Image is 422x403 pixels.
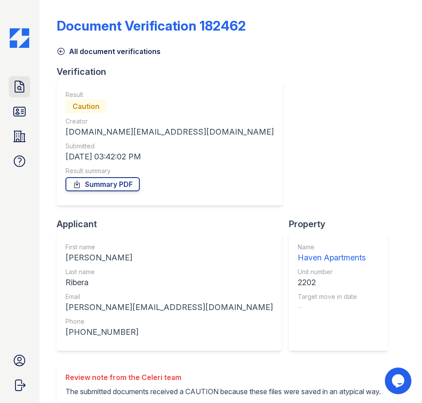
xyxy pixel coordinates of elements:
div: Result summary [65,167,274,175]
div: Unit number [298,267,366,276]
div: [DATE] 03:42:02 PM [65,151,274,163]
a: All document verifications [57,46,161,57]
div: Creator [65,117,274,126]
div: [DOMAIN_NAME][EMAIL_ADDRESS][DOMAIN_NAME] [65,126,274,138]
div: Caution [65,99,107,113]
div: Verification [57,66,290,78]
img: CE_Icon_Blue-c292c112584629df590d857e76928e9f676e5b41ef8f769ba2f05ee15b207248.png [10,28,29,48]
div: Email [65,292,273,301]
div: 2202 [298,276,366,289]
div: Result [65,90,274,99]
div: Target move in date [298,292,366,301]
a: Summary PDF [65,177,140,191]
div: - [298,301,366,314]
div: Haven Apartments [298,252,366,264]
div: [PERSON_NAME][EMAIL_ADDRESS][DOMAIN_NAME] [65,301,273,314]
div: Property [289,218,395,230]
div: Applicant [57,218,289,230]
div: [PERSON_NAME] [65,252,273,264]
div: Name [298,243,366,252]
div: First name [65,243,273,252]
div: Review note from the Celeri team [65,372,388,383]
div: Document Verification 182462 [57,18,246,34]
div: Submitted [65,142,274,151]
iframe: chat widget [385,368,413,394]
div: [PHONE_NUMBER] [65,326,273,338]
div: Last name [65,267,273,276]
div: Phone [65,317,273,326]
div: Ribera [65,276,273,289]
a: Name Haven Apartments [298,243,366,264]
